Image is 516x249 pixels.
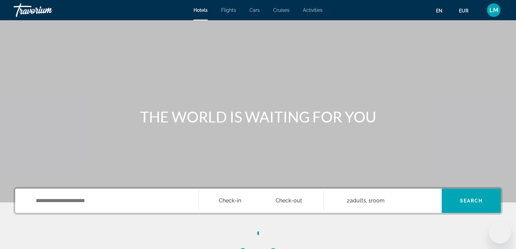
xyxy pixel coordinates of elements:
button: Change language [436,6,449,16]
a: Travorium [14,1,81,19]
span: , 1 [366,196,385,205]
a: Hotels [193,7,208,13]
span: Room [371,197,385,204]
span: Adults [350,197,366,204]
a: Cars [250,7,260,13]
iframe: Bouton de lancement de la fenêtre de messagerie [489,222,511,244]
div: Search widget [15,189,501,213]
button: User Menu [485,3,502,17]
span: en [436,8,442,13]
span: EUR [459,8,468,13]
h1: THE WORLD IS WAITING FOR YOU [131,108,385,126]
button: Check in and out dates [199,189,324,213]
button: Search [442,189,501,213]
button: Change currency [459,6,475,16]
a: Flights [221,7,236,13]
a: Cruises [273,7,289,13]
button: Travelers: 2 adults, 0 children [324,189,442,213]
a: Activities [303,7,322,13]
span: Search [460,198,483,203]
span: 2 [347,196,366,205]
span: LM [489,7,498,13]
